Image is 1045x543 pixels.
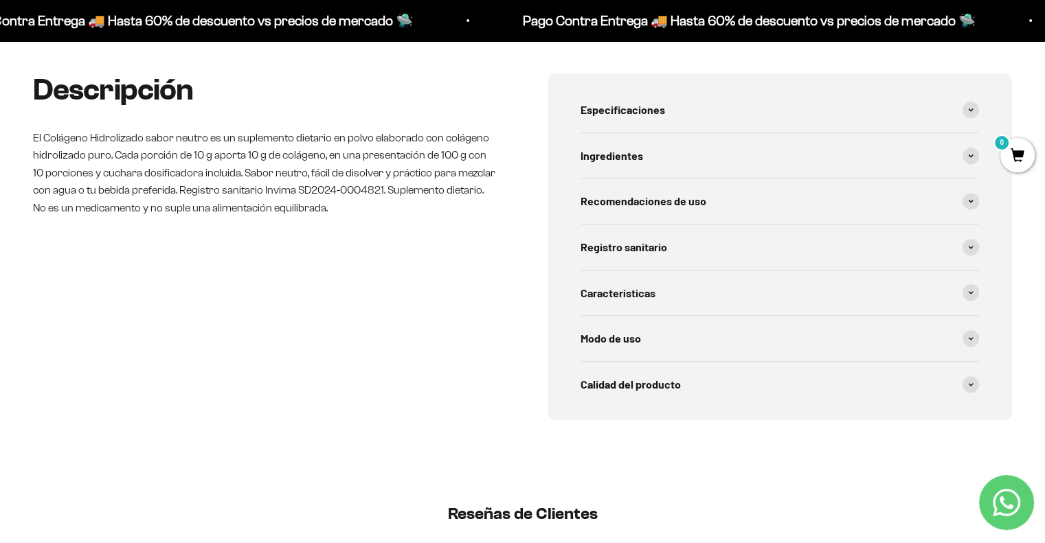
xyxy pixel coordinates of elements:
p: Pago Contra Entrega 🚚 Hasta 60% de descuento vs precios de mercado 🛸 [521,10,974,32]
summary: Características [581,270,980,316]
div: Un aval de expertos o estudios clínicos en la página. [16,65,284,102]
p: ¿Qué te daría la seguridad final para añadir este producto a tu carrito? [16,22,284,54]
span: Especificaciones [581,101,665,119]
h2: Reseñas de Clientes [122,502,924,526]
span: Ingredientes [581,147,643,165]
summary: Recomendaciones de uso [581,178,980,224]
a: 0 [1000,149,1035,164]
span: Recomendaciones de uso [581,192,706,210]
summary: Registro sanitario [581,224,980,270]
span: Características [581,284,655,302]
span: Registro sanitario [581,238,667,256]
button: Enviar [223,205,284,228]
div: Más detalles sobre la fecha exacta de entrega. [16,106,284,130]
summary: Especificaciones [581,87,980,132]
div: La confirmación de la pureza de los ingredientes. [16,161,284,198]
span: Enviar [225,205,283,228]
span: Modo de uso [581,330,641,347]
div: Un mensaje de garantía de satisfacción visible. [16,133,284,157]
span: Calidad del producto [581,376,681,393]
summary: Ingredientes [581,133,980,178]
summary: Modo de uso [581,316,980,361]
h2: Descripción [33,73,498,106]
summary: Calidad del producto [581,362,980,407]
p: El Colágeno Hidrolizado sabor neutro es un suplemento dietario en polvo elaborado con colágeno hi... [33,129,498,217]
mark: 0 [993,135,1010,151]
